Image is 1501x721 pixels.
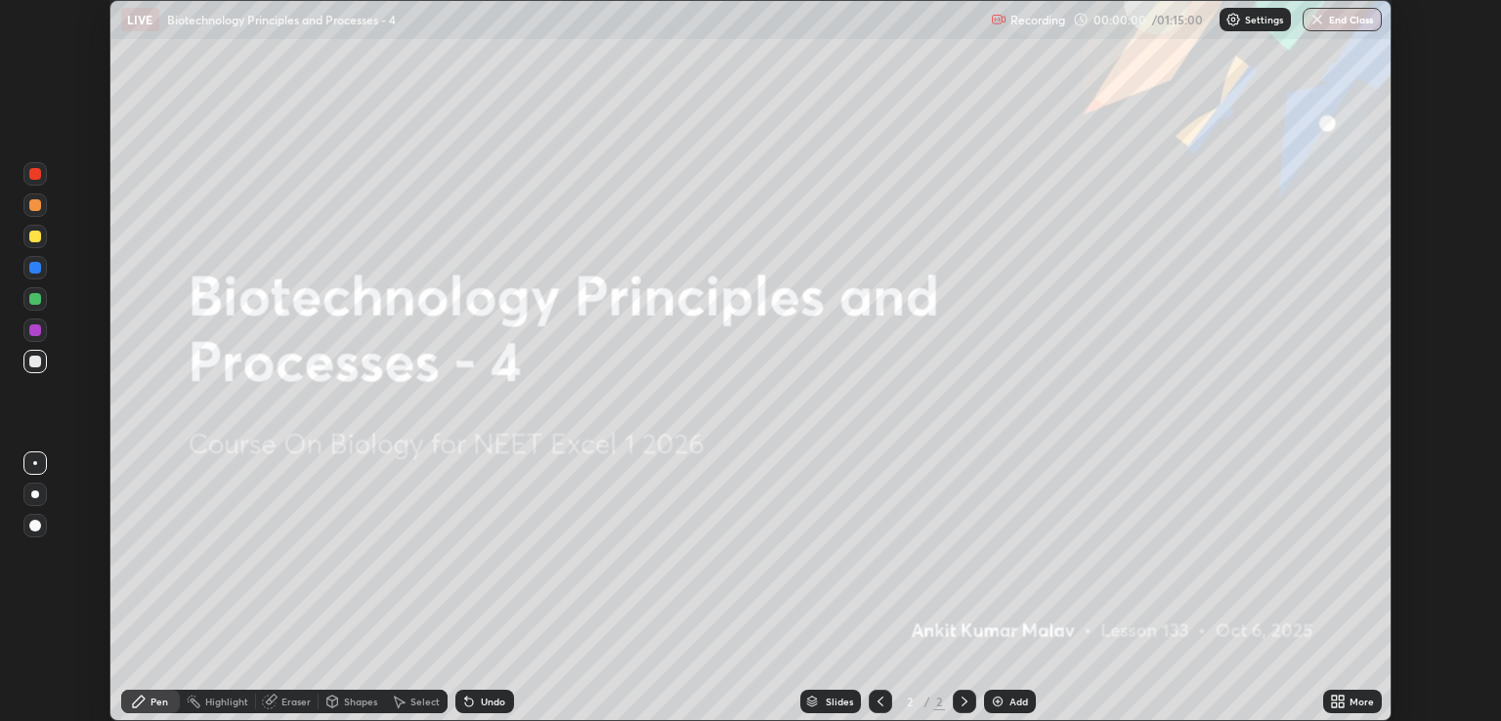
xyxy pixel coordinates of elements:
div: Eraser [281,697,311,706]
div: Add [1009,697,1028,706]
div: Pen [150,697,168,706]
img: recording.375f2c34.svg [991,12,1007,27]
p: Settings [1245,15,1283,24]
div: More [1350,697,1374,706]
div: Highlight [205,697,248,706]
div: 2 [933,693,945,710]
img: end-class-cross [1309,12,1325,27]
img: class-settings-icons [1225,12,1241,27]
div: Undo [481,697,505,706]
p: Biotechnology Principles and Processes - 4 [167,12,396,27]
div: / [923,696,929,707]
div: Slides [826,697,853,706]
div: Select [410,697,440,706]
div: Shapes [344,697,377,706]
button: End Class [1303,8,1382,31]
p: Recording [1010,13,1065,27]
div: 2 [900,696,920,707]
img: add-slide-button [990,694,1006,709]
p: LIVE [127,12,153,27]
